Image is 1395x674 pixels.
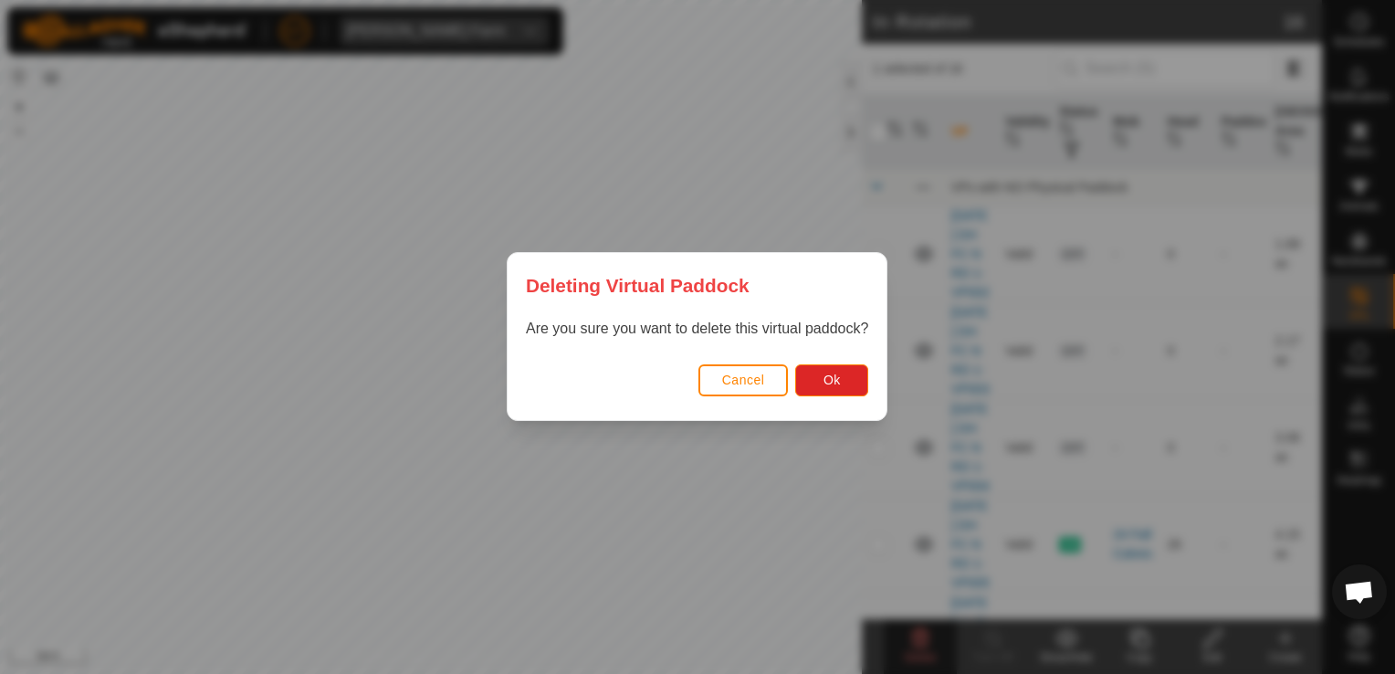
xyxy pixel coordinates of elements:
button: Ok [796,364,869,396]
div: Open chat [1332,564,1387,619]
p: Are you sure you want to delete this virtual paddock? [526,319,868,341]
span: Deleting Virtual Paddock [526,271,750,300]
span: Cancel [722,374,765,388]
button: Cancel [698,364,789,396]
span: Ok [823,374,841,388]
